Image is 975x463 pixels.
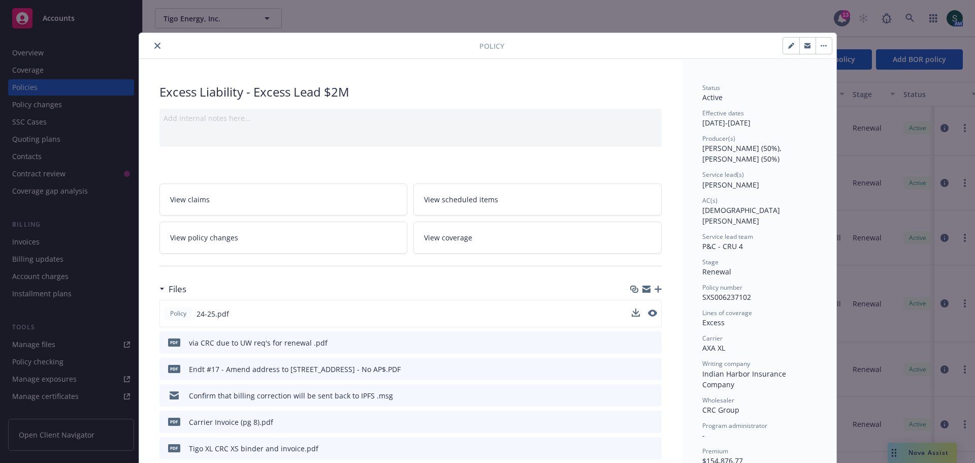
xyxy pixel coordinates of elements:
[702,205,780,226] span: [DEMOGRAPHIC_DATA][PERSON_NAME]
[189,337,328,348] div: via CRC due to UW req's for renewal .pdf
[159,83,662,101] div: Excess Liability - Excess Lead $2M
[151,40,164,52] button: close
[702,283,742,292] span: Policy number
[189,443,318,454] div: Tigo XL CRC XS binder and invoice.pdf
[702,170,744,179] span: Service lead(s)
[632,417,640,427] button: download file
[170,194,210,205] span: View claims
[632,308,640,319] button: download file
[413,222,662,254] a: View coverage
[702,196,718,205] span: AC(s)
[632,364,640,375] button: download file
[648,417,658,427] button: preview file
[168,338,180,346] span: pdf
[168,444,180,452] span: pdf
[159,283,186,296] div: Files
[648,443,658,454] button: preview file
[702,396,734,405] span: Wholesaler
[702,317,816,328] div: Excess
[702,308,752,317] span: Lines of coverage
[159,183,408,215] a: View claims
[702,92,723,102] span: Active
[197,308,229,319] span: 24-25.pdf
[632,390,640,401] button: download file
[702,232,753,241] span: Service lead team
[168,418,180,425] span: pdf
[702,359,750,368] span: Writing company
[702,134,735,143] span: Producer(s)
[702,109,744,117] span: Effective dates
[702,369,788,389] span: Indian Harbor Insurance Company
[648,337,658,348] button: preview file
[164,113,658,124] div: Add internal notes here...
[702,292,751,302] span: SXS006237102
[159,222,408,254] a: View policy changes
[702,421,767,430] span: Program administrator
[648,364,658,375] button: preview file
[702,334,723,343] span: Carrier
[702,430,705,440] span: -
[479,41,504,51] span: Policy
[702,143,784,164] span: [PERSON_NAME] (50%), [PERSON_NAME] (50%)
[169,283,186,296] h3: Files
[168,365,180,373] span: PDF
[424,232,472,243] span: View coverage
[702,109,816,128] div: [DATE] - [DATE]
[702,83,720,92] span: Status
[413,183,662,215] a: View scheduled items
[632,443,640,454] button: download file
[424,194,498,205] span: View scheduled items
[702,343,725,353] span: AXA XL
[648,390,658,401] button: preview file
[189,417,273,427] div: Carrier Invoice (pg 8).pdf
[648,310,657,317] button: preview file
[170,232,238,243] span: View policy changes
[189,390,393,401] div: Confirm that billing correction will be sent back to IPFS .msg
[702,447,728,455] span: Premium
[189,364,401,375] div: Endt #17 - Amend address to [STREET_ADDRESS] - No AP$.PDF
[702,258,719,266] span: Stage
[168,309,188,318] span: Policy
[632,308,640,317] button: download file
[702,241,743,251] span: P&C - CRU 4
[702,180,759,190] span: [PERSON_NAME]
[702,267,731,276] span: Renewal
[702,405,739,415] span: CRC Group
[632,337,640,348] button: download file
[648,308,657,319] button: preview file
